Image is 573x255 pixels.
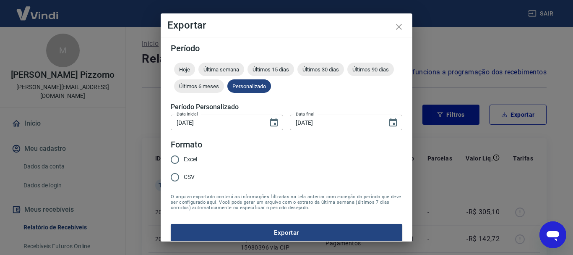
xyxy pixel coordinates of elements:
span: Personalizado [227,83,271,89]
label: Data final [296,111,315,117]
input: DD/MM/YYYY [171,115,262,130]
span: Última semana [198,66,244,73]
span: Últimos 6 meses [174,83,224,89]
button: Choose date, selected date is 16 de ago de 2025 [266,114,282,131]
span: Últimos 90 dias [347,66,394,73]
iframe: Botão para abrir a janela de mensagens [539,221,566,248]
div: Últimos 90 dias [347,63,394,76]
span: Excel [184,155,197,164]
label: Data inicial [177,111,198,117]
div: Personalizado [227,79,271,93]
div: Última semana [198,63,244,76]
button: Exportar [171,224,402,242]
h4: Exportar [167,20,406,30]
div: Últimos 6 meses [174,79,224,93]
span: Hoje [174,66,195,73]
input: DD/MM/YYYY [290,115,381,130]
legend: Formato [171,139,202,151]
span: CSV [184,173,195,181]
h5: Período [171,44,402,53]
button: close [389,17,409,37]
div: Últimos 15 dias [247,63,294,76]
span: Últimos 15 dias [247,66,294,73]
span: Últimos 30 dias [297,66,344,73]
div: Últimos 30 dias [297,63,344,76]
span: O arquivo exportado conterá as informações filtradas na tela anterior com exceção do período que ... [171,194,402,210]
div: Hoje [174,63,195,76]
h5: Período Personalizado [171,103,402,111]
button: Choose date, selected date is 26 de ago de 2025 [385,114,401,131]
